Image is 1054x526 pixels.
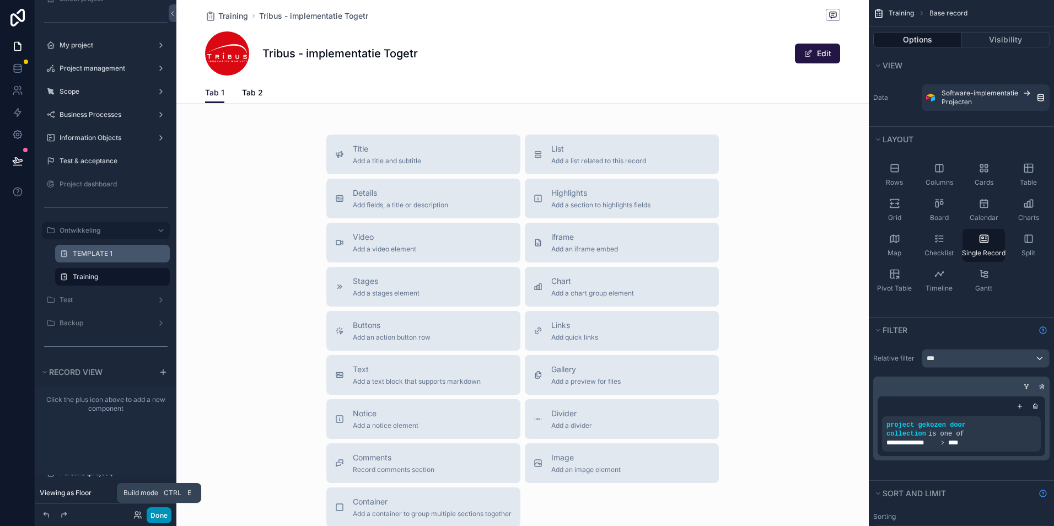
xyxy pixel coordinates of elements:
span: Projecten [942,98,972,106]
label: Data [873,93,917,102]
span: Checklist [924,249,954,257]
label: Ontwikkeling [60,226,148,235]
h1: Tribus - implementatie Togetr [262,46,418,61]
button: Charts [1007,194,1050,227]
span: Grid [888,213,901,222]
button: Done [147,507,171,523]
a: Software-implementatieProjecten [922,84,1050,111]
button: Calendar [962,194,1005,227]
label: Backup [60,319,148,328]
span: Training [218,10,248,22]
span: Columns [926,178,953,187]
label: Business Processes [60,110,148,119]
span: Tab 1 [205,87,224,98]
button: Columns [918,158,960,191]
a: Tab 1 [205,83,224,104]
span: Calendar [970,213,998,222]
label: Relative filter [873,354,917,363]
span: Pivot Table [877,284,912,293]
span: Viewing as Floor [40,489,92,497]
span: Charts [1018,213,1039,222]
label: Project dashboard [60,180,163,189]
button: Visibility [962,32,1050,47]
button: Gantt [962,264,1005,297]
button: Pivot Table [873,264,916,297]
button: Table [1007,158,1050,191]
button: Board [918,194,960,227]
span: Build mode [123,489,158,497]
span: Sort And Limit [883,489,946,498]
span: Rows [886,178,903,187]
span: Tab 2 [242,87,263,98]
label: Training [73,272,163,281]
span: Split [1021,249,1035,257]
button: Layout [873,132,1043,147]
button: Checklist [918,229,960,262]
div: Click the plus icon above to add a new component [35,387,176,422]
div: scrollable content [35,387,176,422]
button: View [873,58,1043,73]
span: Base record [929,9,967,18]
button: Map [873,229,916,262]
span: E [185,489,193,497]
button: Record view [40,364,152,380]
span: Map [888,249,901,257]
span: Filter [883,325,907,335]
label: Test & acceptance [60,157,163,165]
label: Information Objects [60,133,148,142]
span: Single Record [962,249,1005,257]
button: Options [873,32,962,47]
a: Training [205,10,248,22]
span: View [883,61,902,70]
svg: Show help information [1039,326,1047,335]
a: Tab 2 [242,83,263,105]
span: project gekozen door collection [886,421,966,438]
label: Scope [60,87,148,96]
label: Test [60,296,148,304]
label: TEMPLATE 1 [73,249,163,258]
span: Table [1020,178,1037,187]
button: Grid [873,194,916,227]
label: My project [60,41,148,50]
span: Record view [49,367,103,377]
span: Layout [883,135,913,144]
button: Cards [962,158,1005,191]
button: Single Record [962,229,1005,262]
button: Filter [873,323,1034,338]
button: Rows [873,158,916,191]
label: Project management [60,64,148,73]
button: Split [1007,229,1050,262]
svg: Show help information [1039,489,1047,498]
a: Tribus - implementatie Togetr [259,10,368,22]
span: is one of [928,430,964,438]
button: Sort And Limit [873,486,1034,501]
span: Training [889,9,914,18]
span: Gantt [975,284,992,293]
span: Cards [975,178,993,187]
button: Edit [795,44,840,63]
span: Software-implementatie [942,89,1018,98]
span: Ctrl [163,487,182,498]
span: Timeline [926,284,953,293]
span: Board [930,213,949,222]
img: Airtable Logo [926,93,935,102]
button: Timeline [918,264,960,297]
